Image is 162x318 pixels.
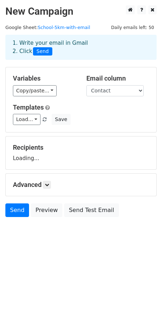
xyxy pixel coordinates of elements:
div: Loading... [13,144,149,162]
a: Send Test Email [64,203,119,217]
h2: New Campaign [5,5,157,18]
a: Copy/paste... [13,85,57,96]
a: Send [5,203,29,217]
span: Daily emails left: 50 [109,24,157,32]
a: Load... [13,114,40,125]
div: 1. Write your email in Gmail 2. Click [7,39,155,56]
h5: Email column [86,74,149,82]
h5: Variables [13,74,76,82]
span: Send [33,47,52,56]
h5: Advanced [13,181,149,189]
button: Save [52,114,70,125]
a: Templates [13,103,44,111]
a: Daily emails left: 50 [109,25,157,30]
small: Google Sheet: [5,25,90,30]
a: School-5km-with-email [38,25,90,30]
a: Preview [31,203,62,217]
h5: Recipients [13,144,149,151]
